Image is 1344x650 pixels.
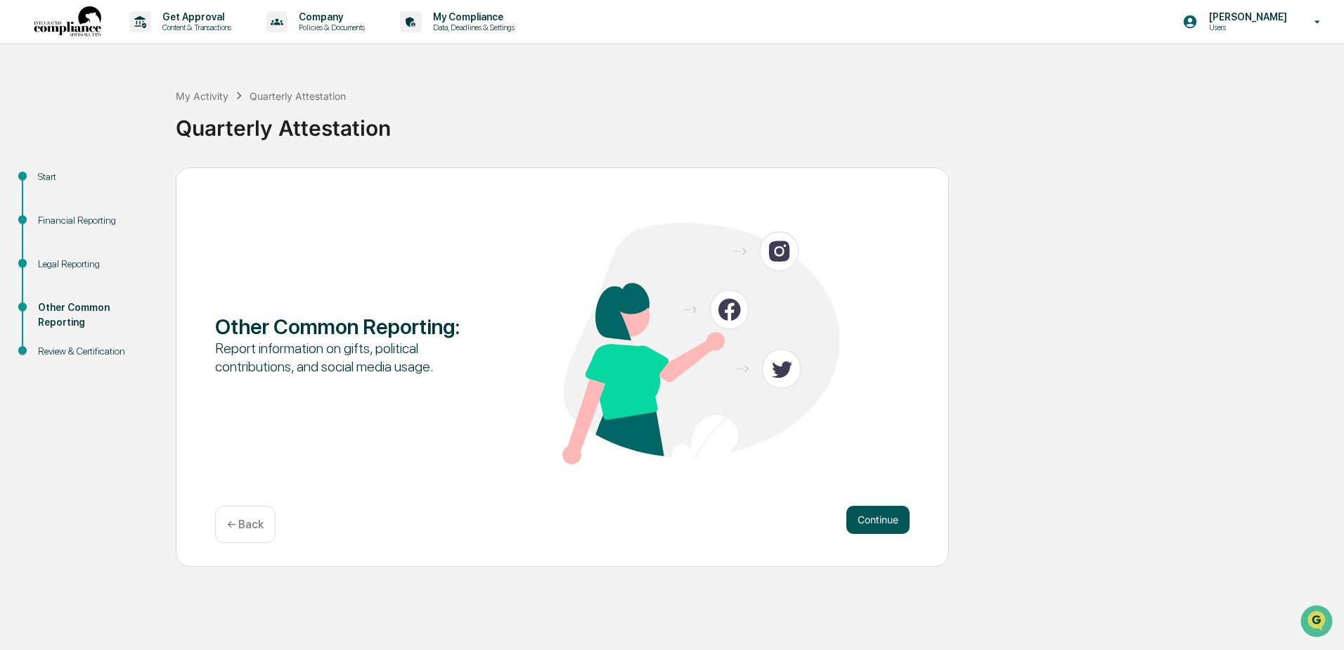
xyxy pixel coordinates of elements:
[1198,11,1294,23] p: [PERSON_NAME]
[14,179,25,190] div: 🖐️
[99,238,170,249] a: Powered byPylon
[14,108,39,133] img: 1746055101610-c473b297-6a78-478c-a979-82029cc54cd1
[176,90,228,102] div: My Activity
[287,11,372,23] p: Company
[1299,604,1337,642] iframe: Open customer support
[102,179,113,190] div: 🗄️
[8,198,94,224] a: 🔎Data Lookup
[250,90,346,102] div: Quarterly Attestation
[38,213,153,228] div: Financial Reporting
[38,344,153,359] div: Review & Certification
[562,223,840,464] img: Other Common Reporting
[227,518,264,531] p: ← Back
[151,11,238,23] p: Get Approval
[176,104,1337,141] div: Quarterly Attestation
[215,339,493,376] div: Report information on gifts, political contributions, and social media usage.
[38,170,153,184] div: Start
[151,23,238,32] p: Content & Transactions
[287,23,372,32] p: Policies & Documents
[14,205,25,217] div: 🔎
[48,108,231,122] div: Start new chat
[48,122,178,133] div: We're available if you need us!
[8,172,96,197] a: 🖐️Preclearance
[422,11,522,23] p: My Compliance
[28,177,91,191] span: Preclearance
[14,30,256,52] p: How can we help?
[34,6,101,38] img: logo
[215,314,493,339] div: Other Common Reporting :
[28,204,89,218] span: Data Lookup
[1198,23,1294,32] p: Users
[96,172,180,197] a: 🗄️Attestations
[116,177,174,191] span: Attestations
[140,238,170,249] span: Pylon
[846,506,910,534] button: Continue
[239,112,256,129] button: Start new chat
[38,257,153,272] div: Legal Reporting
[422,23,522,32] p: Data, Deadlines & Settings
[38,300,153,330] div: Other Common Reporting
